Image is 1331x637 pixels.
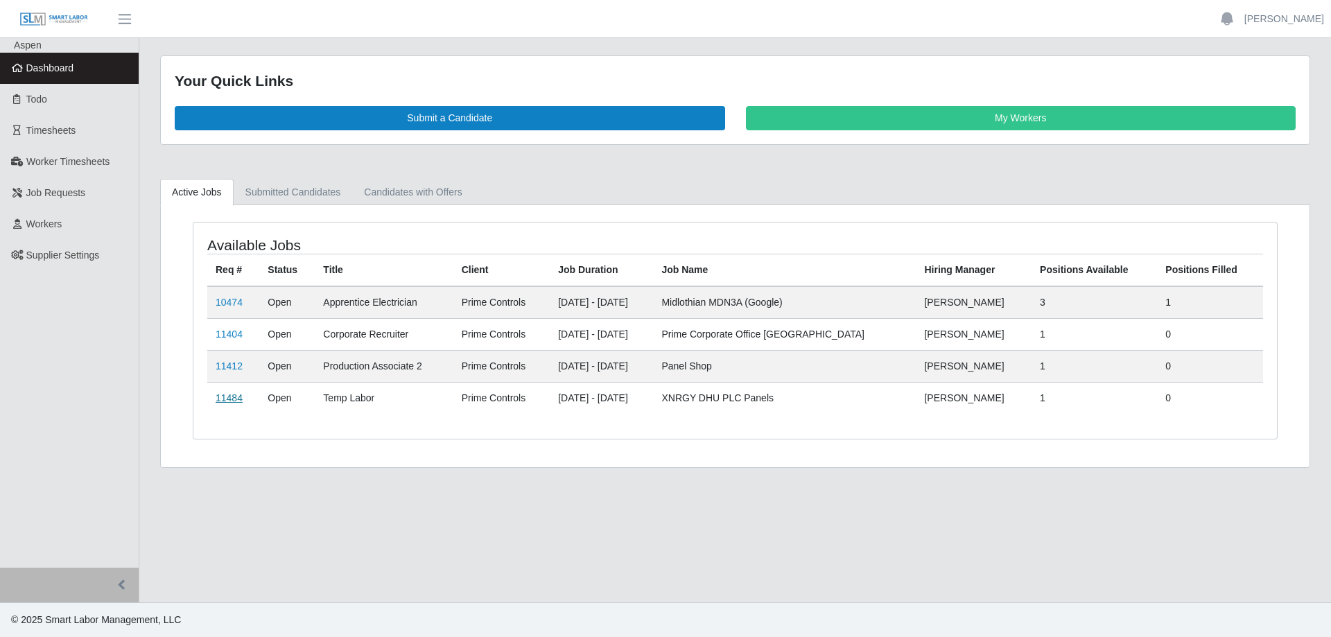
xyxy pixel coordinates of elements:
[1157,382,1263,414] td: 0
[259,286,315,319] td: Open
[916,382,1032,414] td: [PERSON_NAME]
[550,382,653,414] td: [DATE] - [DATE]
[11,614,181,625] span: © 2025 Smart Labor Management, LLC
[216,329,243,340] a: 11404
[916,318,1032,350] td: [PERSON_NAME]
[26,125,76,136] span: Timesheets
[1032,382,1157,414] td: 1
[453,286,550,319] td: Prime Controls
[216,392,243,403] a: 11484
[916,254,1032,286] th: Hiring Manager
[653,318,916,350] td: Prime Corporate Office [GEOGRAPHIC_DATA]
[916,286,1032,319] td: [PERSON_NAME]
[1244,12,1324,26] a: [PERSON_NAME]
[234,179,353,206] a: Submitted Candidates
[315,318,453,350] td: Corporate Recruiter
[746,106,1296,130] a: My Workers
[453,382,550,414] td: Prime Controls
[1032,286,1157,319] td: 3
[916,350,1032,382] td: [PERSON_NAME]
[1032,254,1157,286] th: Positions Available
[550,350,653,382] td: [DATE] - [DATE]
[26,187,86,198] span: Job Requests
[259,318,315,350] td: Open
[315,254,453,286] th: Title
[1157,350,1263,382] td: 0
[207,236,635,254] h4: Available Jobs
[175,70,1296,92] div: Your Quick Links
[550,318,653,350] td: [DATE] - [DATE]
[207,254,259,286] th: Req #
[653,382,916,414] td: XNRGY DHU PLC Panels
[175,106,725,130] a: Submit a Candidate
[14,40,42,51] span: Aspen
[352,179,473,206] a: Candidates with Offers
[259,382,315,414] td: Open
[1157,254,1263,286] th: Positions Filled
[315,382,453,414] td: Temp Labor
[26,250,100,261] span: Supplier Settings
[259,350,315,382] td: Open
[26,94,47,105] span: Todo
[1157,286,1263,319] td: 1
[550,254,653,286] th: Job Duration
[453,350,550,382] td: Prime Controls
[1157,318,1263,350] td: 0
[216,360,243,372] a: 11412
[160,179,234,206] a: Active Jobs
[653,254,916,286] th: Job Name
[315,350,453,382] td: Production Associate 2
[1032,318,1157,350] td: 1
[653,350,916,382] td: Panel Shop
[19,12,89,27] img: SLM Logo
[453,254,550,286] th: Client
[26,218,62,229] span: Workers
[315,286,453,319] td: Apprentice Electrician
[216,297,243,308] a: 10474
[259,254,315,286] th: Status
[26,156,110,167] span: Worker Timesheets
[1032,350,1157,382] td: 1
[550,286,653,319] td: [DATE] - [DATE]
[653,286,916,319] td: Midlothian MDN3A (Google)
[26,62,74,73] span: Dashboard
[453,318,550,350] td: Prime Controls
